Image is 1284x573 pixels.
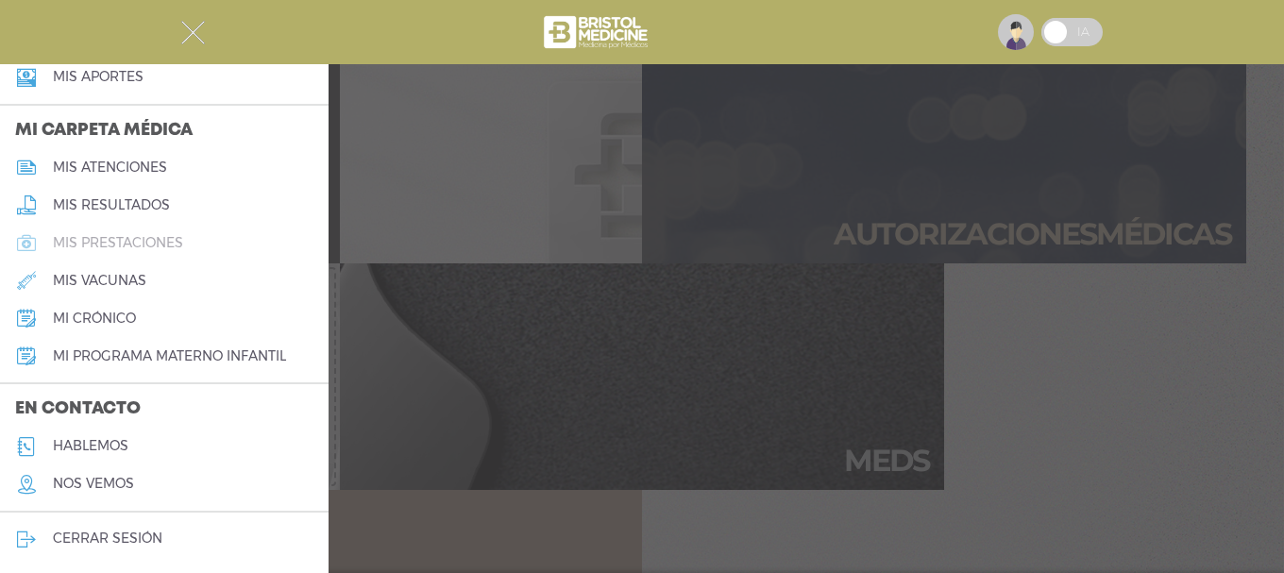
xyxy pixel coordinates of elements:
img: profile-placeholder.svg [998,14,1034,50]
h5: cerrar sesión [53,531,162,547]
h5: mis atenciones [53,160,167,176]
h5: mi programa materno infantil [53,348,286,364]
h5: mi crónico [53,311,136,327]
h5: hablemos [53,438,128,454]
img: Cober_menu-close-white.svg [181,21,205,44]
h5: Mis aportes [53,69,144,85]
h5: nos vemos [53,476,134,492]
img: bristol-medicine-blanco.png [541,9,653,55]
h5: mis resultados [53,197,170,213]
h5: mis prestaciones [53,235,183,251]
h5: mis vacunas [53,273,146,289]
